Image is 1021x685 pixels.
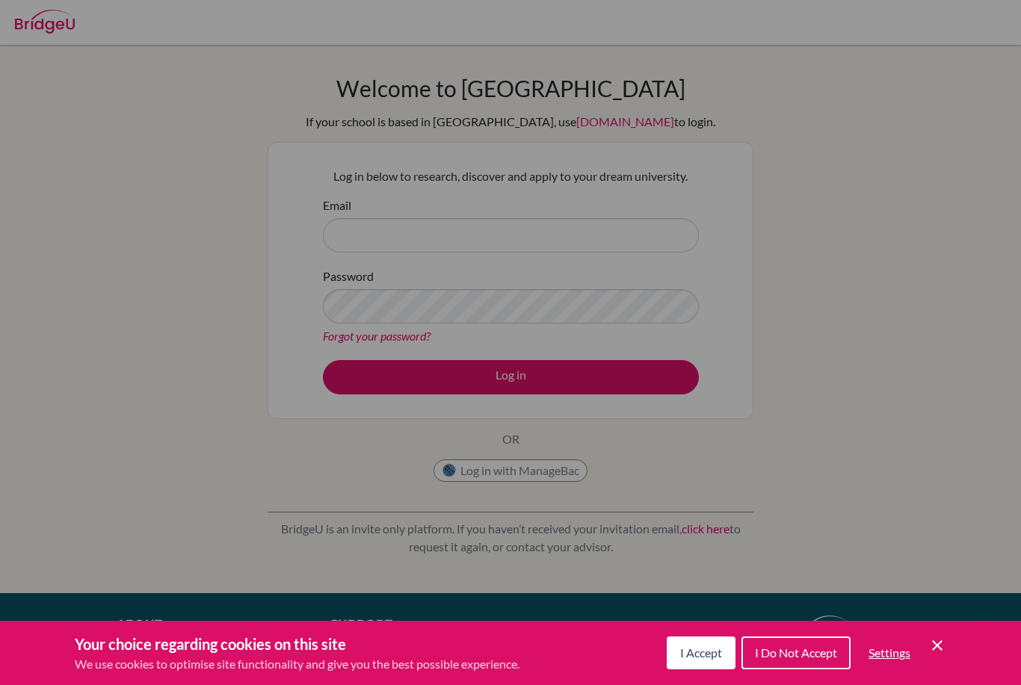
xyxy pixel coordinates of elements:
[667,636,735,669] button: I Accept
[755,645,837,660] span: I Do Not Accept
[680,645,722,660] span: I Accept
[928,636,946,654] button: Save and close
[741,636,851,669] button: I Do Not Accept
[75,633,519,655] h3: Your choice regarding cookies on this site
[75,655,519,673] p: We use cookies to optimise site functionality and give you the best possible experience.
[869,645,910,660] span: Settings
[857,638,922,668] button: Settings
